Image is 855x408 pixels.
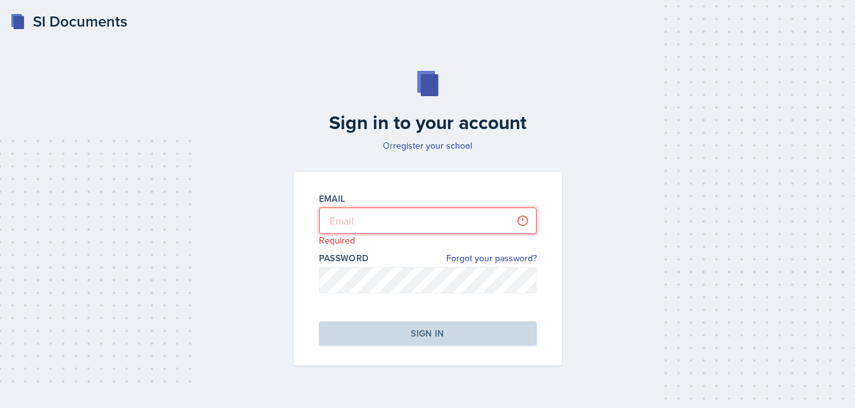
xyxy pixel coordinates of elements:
[319,252,369,264] label: Password
[319,207,537,234] input: Email
[10,10,127,33] a: SI Documents
[319,321,537,345] button: Sign in
[319,234,537,247] p: Required
[393,139,472,152] a: register your school
[411,327,444,340] div: Sign in
[319,192,346,205] label: Email
[286,111,570,134] h2: Sign in to your account
[286,139,570,152] p: Or
[446,252,537,265] a: Forgot your password?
